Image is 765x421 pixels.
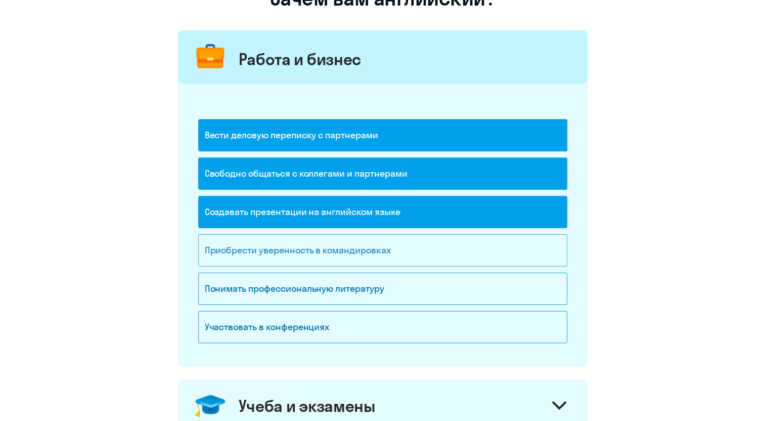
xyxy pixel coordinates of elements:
div: Учеба и экзамены [239,396,376,416]
div: Свободно общаться с коллегами и партнерами [198,157,567,190]
div: Вести деловую переписку с партнерами [198,119,567,151]
div: Понимать профессиональную литературу [198,273,567,305]
img: briefcase.png [192,38,229,76]
div: Приобрести уверенность в командировках [198,234,567,267]
div: Создавать презентации на английском языке [198,196,567,228]
div: Участвовать в конференциях [198,311,567,343]
div: Работа и бизнес [239,49,362,69]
